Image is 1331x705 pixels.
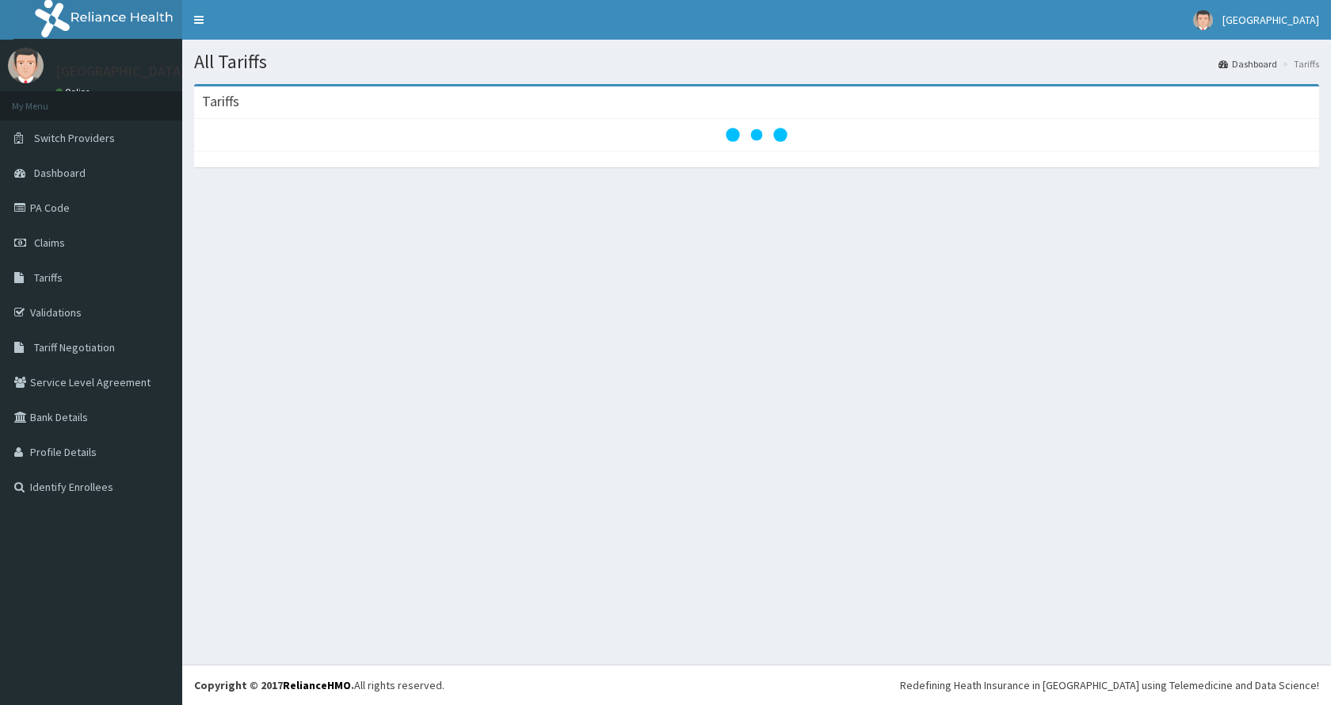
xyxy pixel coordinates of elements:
[194,678,354,692] strong: Copyright © 2017 .
[1193,10,1213,30] img: User Image
[1279,57,1319,71] li: Tariffs
[900,677,1319,693] div: Redefining Heath Insurance in [GEOGRAPHIC_DATA] using Telemedicine and Data Science!
[34,131,115,145] span: Switch Providers
[34,166,86,180] span: Dashboard
[1222,13,1319,27] span: [GEOGRAPHIC_DATA]
[182,665,1331,705] footer: All rights reserved.
[8,48,44,83] img: User Image
[55,86,93,98] a: Online
[34,236,65,250] span: Claims
[283,678,351,692] a: RelianceHMO
[194,52,1319,72] h1: All Tariffs
[34,340,115,354] span: Tariff Negotiation
[55,64,186,79] p: [GEOGRAPHIC_DATA]
[34,270,63,285] span: Tariffs
[1218,57,1277,71] a: Dashboard
[202,94,239,109] h3: Tariffs
[725,103,788,167] svg: audio-loading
